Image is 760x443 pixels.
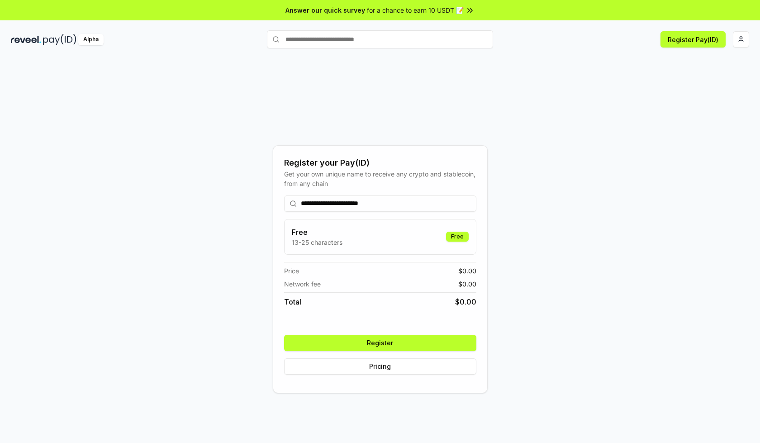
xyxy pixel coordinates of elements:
div: Register your Pay(ID) [284,157,476,169]
img: pay_id [43,34,76,45]
button: Register [284,335,476,351]
span: $ 0.00 [458,279,476,289]
div: Alpha [78,34,104,45]
span: Price [284,266,299,276]
img: reveel_dark [11,34,41,45]
span: Network fee [284,279,321,289]
button: Register Pay(ID) [660,31,726,48]
span: Total [284,296,301,307]
div: Free [446,232,469,242]
h3: Free [292,227,342,238]
span: Answer our quick survey [285,5,365,15]
span: $ 0.00 [455,296,476,307]
span: $ 0.00 [458,266,476,276]
span: for a chance to earn 10 USDT 📝 [367,5,464,15]
div: Get your own unique name to receive any crypto and stablecoin, from any chain [284,169,476,188]
p: 13-25 characters [292,238,342,247]
button: Pricing [284,358,476,375]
